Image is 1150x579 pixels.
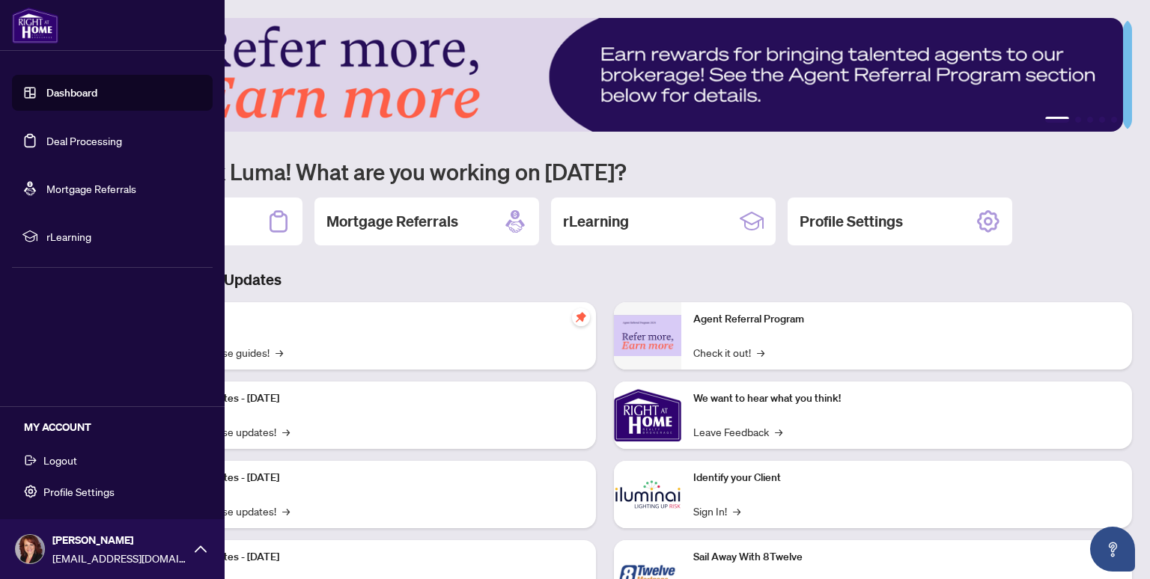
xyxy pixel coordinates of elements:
a: Mortgage Referrals [46,182,136,195]
h2: rLearning [563,211,629,232]
a: Dashboard [46,86,97,99]
img: Agent Referral Program [614,315,681,356]
button: 3 [1087,117,1093,123]
button: 2 [1075,117,1081,123]
button: Logout [12,447,213,473]
h2: Profile Settings [800,211,903,232]
span: → [733,503,740,519]
span: [EMAIL_ADDRESS][DOMAIN_NAME] [52,550,187,566]
img: Slide 0 [78,18,1123,132]
p: Platform Updates - [DATE] [157,390,584,407]
h1: Welcome back Luma! What are you working on [DATE]? [78,157,1132,186]
a: Check it out!→ [693,344,764,361]
p: Platform Updates - [DATE] [157,549,584,566]
img: We want to hear what you think! [614,382,681,449]
p: Platform Updates - [DATE] [157,470,584,486]
img: logo [12,7,58,43]
span: rLearning [46,228,202,245]
span: → [282,503,290,519]
p: Sail Away With 8Twelve [693,549,1120,566]
h5: MY ACCOUNT [24,419,213,435]
span: pushpin [572,308,590,326]
button: Profile Settings [12,479,213,504]
button: Open asap [1090,527,1135,572]
h3: Brokerage & Industry Updates [78,269,1132,290]
p: Identify your Client [693,470,1120,486]
p: Self-Help [157,311,584,328]
span: → [775,423,782,440]
img: Identify your Client [614,461,681,528]
p: We want to hear what you think! [693,390,1120,407]
a: Deal Processing [46,134,122,147]
span: → [276,344,283,361]
a: Sign In!→ [693,503,740,519]
a: Leave Feedback→ [693,423,782,440]
img: Profile Icon [16,535,44,563]
span: [PERSON_NAME] [52,532,187,548]
button: 5 [1111,117,1117,123]
p: Agent Referral Program [693,311,1120,328]
span: Profile Settings [43,480,115,503]
span: → [282,423,290,440]
button: 4 [1099,117,1105,123]
span: → [757,344,764,361]
span: Logout [43,448,77,472]
button: 1 [1045,117,1069,123]
h2: Mortgage Referrals [326,211,458,232]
